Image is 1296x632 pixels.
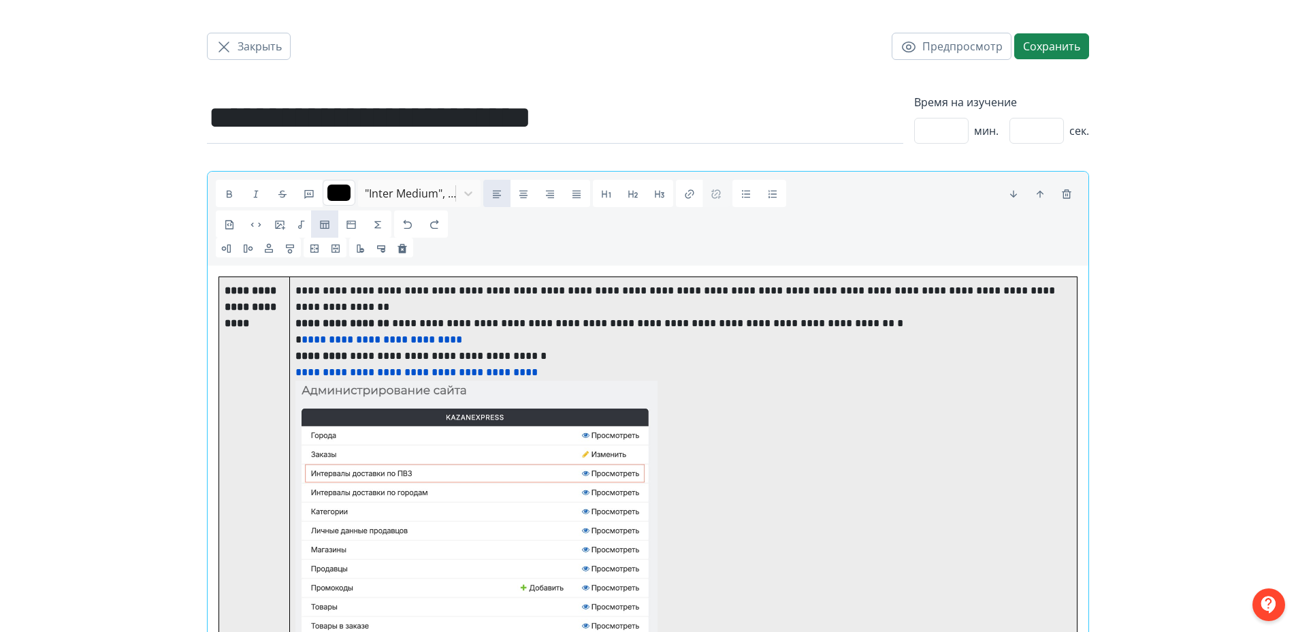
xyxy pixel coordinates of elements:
[365,186,498,201] span: "Inter Medium", sans-serif
[1014,33,1089,59] button: Сохранить
[892,33,1011,60] button: Предпросмотр
[922,38,1003,54] span: Предпросмотр
[914,118,999,144] div: мин.
[914,94,1089,110] label: Время на изучение
[1009,118,1089,144] div: сек.
[207,33,291,60] button: Закрыть
[238,38,282,54] span: Закрыть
